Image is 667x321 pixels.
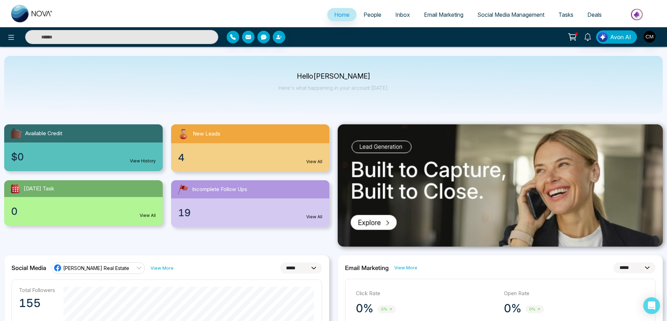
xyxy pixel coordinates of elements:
p: Here's what happening in your account [DATE]. [279,85,389,91]
p: Open Rate [504,290,645,298]
p: 0% [356,301,373,315]
p: Total Followers [19,287,55,293]
img: Market-place.gif [612,7,663,22]
img: todayTask.svg [10,183,21,194]
span: 4 [178,150,184,165]
a: View All [306,159,322,165]
img: followUps.svg [177,183,189,196]
img: Lead Flow [598,32,608,42]
span: Inbox [395,11,410,18]
a: Deals [580,8,609,21]
a: View More [394,264,417,271]
a: New Leads4View All [167,124,334,172]
img: availableCredit.svg [10,127,22,140]
p: Hello [PERSON_NAME] [279,73,389,79]
p: 155 [19,296,55,310]
span: Tasks [558,11,573,18]
span: 0% [526,305,544,313]
a: View History [130,158,156,164]
a: Home [327,8,357,21]
span: New Leads [193,130,220,138]
span: People [364,11,381,18]
a: Social Media Management [470,8,551,21]
span: 0% [378,305,396,313]
a: Tasks [551,8,580,21]
span: Deals [587,11,602,18]
h2: Email Marketing [345,264,389,271]
img: Nova CRM Logo [11,5,53,22]
span: [PERSON_NAME] Real Estate [63,265,129,271]
a: Incomplete Follow Ups19View All [167,180,334,227]
h2: Social Media [12,264,46,271]
span: Home [334,11,350,18]
span: Avon AI [610,33,631,41]
span: 19 [178,205,191,220]
img: newLeads.svg [177,127,190,140]
span: Social Media Management [477,11,544,18]
span: Incomplete Follow Ups [192,185,247,194]
span: Email Marketing [424,11,463,18]
span: Available Credit [25,130,62,138]
a: View All [140,212,156,219]
p: Click Rate [356,290,497,298]
a: Email Marketing [417,8,470,21]
a: Inbox [388,8,417,21]
a: View More [151,265,174,271]
a: People [357,8,388,21]
button: Avon AI [596,30,637,44]
span: $0 [11,149,24,164]
img: . [338,124,663,247]
p: 0% [504,301,521,315]
a: View All [306,214,322,220]
span: [DATE] Task [24,185,54,193]
div: Open Intercom Messenger [643,297,660,314]
span: 0 [11,204,17,219]
img: User Avatar [644,31,655,43]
